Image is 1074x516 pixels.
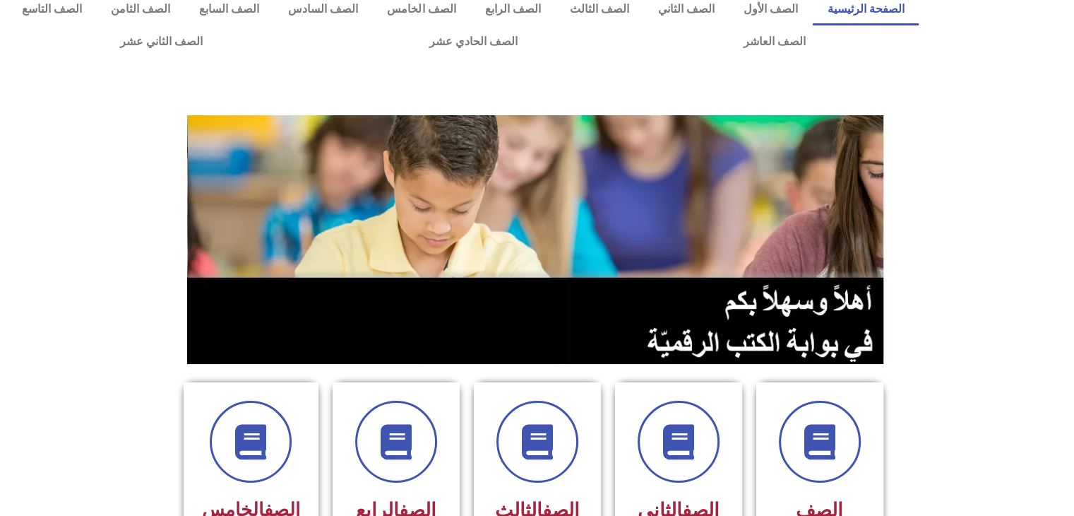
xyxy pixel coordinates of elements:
[631,25,919,58] a: الصف العاشر
[316,25,630,58] a: الصف الحادي عشر
[7,25,316,58] a: الصف الثاني عشر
